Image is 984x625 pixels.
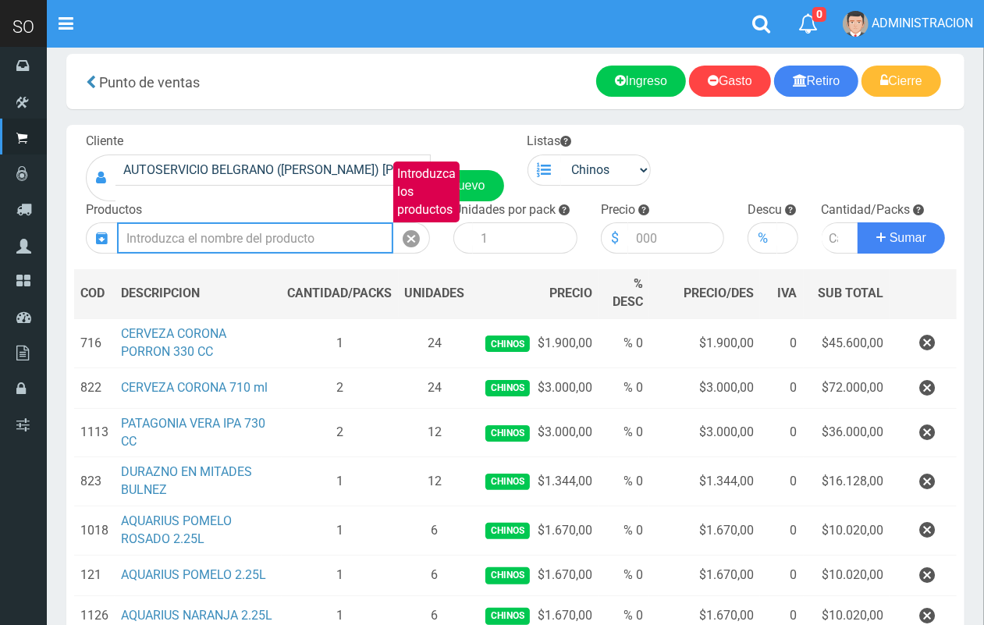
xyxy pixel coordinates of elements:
[471,555,599,595] td: $1.670,00
[74,457,115,506] td: 823
[471,318,599,368] td: $1.900,00
[485,608,530,624] span: Chinos
[689,66,771,97] a: Gasto
[760,318,803,368] td: 0
[649,555,761,595] td: $1.670,00
[144,286,200,300] span: CRIPCION
[117,222,393,254] input: Introduzca el nombre del producto
[74,408,115,457] td: 1113
[599,457,649,506] td: % 0
[399,506,471,556] td: 6
[115,154,431,186] input: Consumidor Final
[121,464,252,497] a: DURAZNO EN MITADES BULNEZ
[121,326,226,359] a: CERVEZA CORONA PORRON 330 CC
[399,408,471,457] td: 12
[528,133,572,151] label: Listas
[86,133,123,151] label: Cliente
[890,231,926,244] span: Sumar
[628,222,725,254] input: 000
[760,555,803,595] td: 0
[748,201,782,219] label: Descu
[774,66,859,97] a: Retiro
[121,380,268,395] a: CERVEZA CORONA 710 ml
[99,74,200,91] span: Punto de ventas
[282,408,399,457] td: 2
[804,555,890,595] td: $10.020,00
[471,457,599,506] td: $1.344,00
[453,201,556,219] label: Unidades por pack
[777,222,798,254] input: 000
[121,416,265,449] a: PATAGONIA VERA IPA 730 CC
[393,162,460,223] label: Introduzca los productos
[601,201,635,219] label: Precio
[74,318,115,368] td: 716
[282,368,399,408] td: 2
[471,408,599,457] td: $3.000,00
[473,222,577,254] input: 1
[399,368,471,408] td: 24
[485,567,530,584] span: Chinos
[843,11,869,37] img: User Image
[684,286,754,300] span: PRECIO/DES
[549,285,592,303] span: PRECIO
[399,457,471,506] td: 12
[74,368,115,408] td: 822
[282,555,399,595] td: 1
[74,269,115,318] th: COD
[760,408,803,457] td: 0
[804,506,890,556] td: $10.020,00
[121,608,272,623] a: AQUARIUS NARANJA 2.25L
[760,506,803,556] td: 0
[485,380,530,396] span: Chinos
[649,408,761,457] td: $3.000,00
[599,408,649,457] td: % 0
[858,222,945,254] button: Sumar
[804,457,890,506] td: $16.128,00
[649,368,761,408] td: $3.000,00
[599,555,649,595] td: % 0
[282,457,399,506] td: 1
[818,285,883,303] span: SUB TOTAL
[596,66,686,97] a: Ingreso
[804,318,890,368] td: $45.600,00
[872,16,973,30] span: ADMINISTRACION
[471,506,599,556] td: $1.670,00
[599,506,649,556] td: % 0
[804,368,890,408] td: $72.000,00
[86,201,142,219] label: Productos
[399,318,471,368] td: 24
[282,318,399,368] td: 1
[430,170,503,201] a: Nuevo
[822,201,911,219] label: Cantidad/Packs
[649,318,761,368] td: $1.900,00
[601,222,628,254] div: $
[599,368,649,408] td: % 0
[121,513,232,546] a: AQUARIUS POMELO ROSADO 2.25L
[399,555,471,595] td: 6
[485,336,530,352] span: Chinos
[748,222,777,254] div: %
[804,408,890,457] td: $36.000,00
[649,506,761,556] td: $1.670,00
[399,269,471,318] th: UNIDADES
[760,368,803,408] td: 0
[861,66,941,97] a: Cierre
[822,222,859,254] input: Cantidad
[485,474,530,490] span: Chinos
[778,286,798,300] span: IVA
[282,269,399,318] th: CANTIDAD/PACKS
[649,457,761,506] td: $1.344,00
[760,457,803,506] td: 0
[812,7,826,22] span: 0
[282,506,399,556] td: 1
[115,269,282,318] th: DES
[599,318,649,368] td: % 0
[471,368,599,408] td: $3.000,00
[74,506,115,556] td: 1018
[485,425,530,442] span: Chinos
[485,523,530,539] span: Chinos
